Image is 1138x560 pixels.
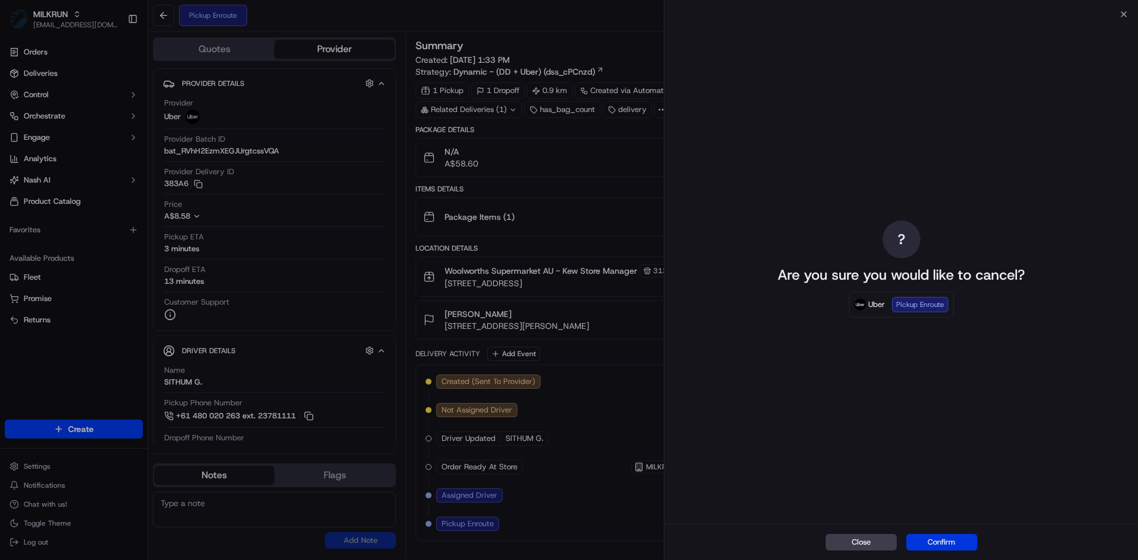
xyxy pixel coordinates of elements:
div: ? [883,220,920,258]
img: Uber [854,299,866,311]
span: Uber [868,299,885,311]
p: Are you sure you would like to cancel? [778,265,1025,284]
button: Close [826,534,897,551]
button: Confirm [906,534,977,551]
